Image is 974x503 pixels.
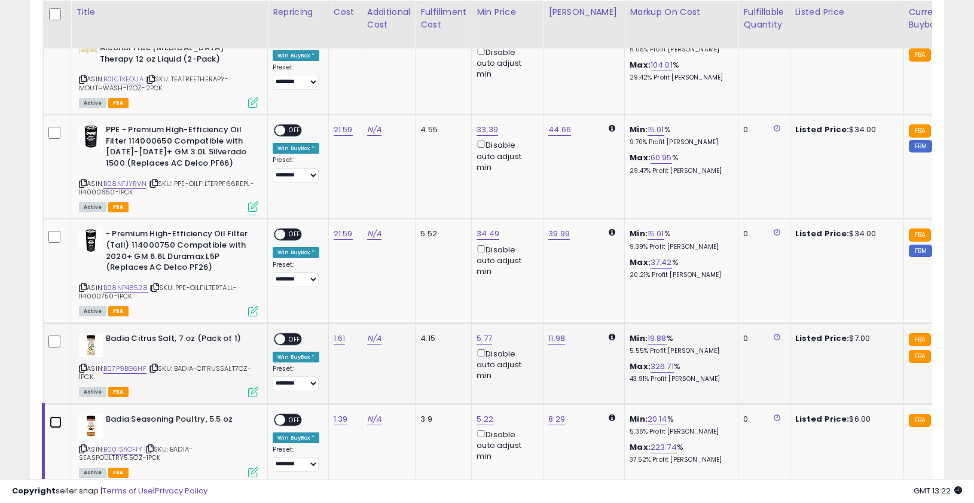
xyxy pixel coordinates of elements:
[648,124,664,136] a: 15.01
[477,138,534,173] div: Disable auto adjust min
[648,228,664,240] a: 15.01
[12,485,56,496] strong: Copyright
[630,152,651,163] b: Max:
[334,228,353,240] a: 21.59
[630,375,729,383] p: 43.91% Profit [PERSON_NAME]
[103,444,142,455] a: B001SAOFIY
[103,364,146,374] a: B07P9BG6HF
[273,143,319,154] div: Win BuyBox *
[106,414,251,428] b: Badia Seasoning Poultry, 5.5 oz
[630,271,729,279] p: 20.21% Profit [PERSON_NAME]
[651,59,673,71] a: 104.01
[795,228,894,239] div: $34.00
[79,202,106,212] span: All listings currently available for purchase on Amazon
[103,74,143,84] a: B01CTKEOUA
[743,414,780,425] div: 0
[630,74,729,82] p: 29.42% Profit [PERSON_NAME]
[477,124,498,136] a: 33.39
[630,124,729,147] div: %
[909,245,932,257] small: FBM
[79,306,106,316] span: All listings currently available for purchase on Amazon
[79,414,103,438] img: 419sAAUZ6UL._SL40_.jpg
[12,486,207,497] div: seller snap | |
[273,247,319,258] div: Win BuyBox *
[477,228,499,240] a: 34.49
[273,50,319,61] div: Win BuyBox *
[102,485,153,496] a: Terms of Use
[334,124,353,136] a: 21.59
[477,333,492,345] a: 5.77
[273,63,319,90] div: Preset:
[108,306,129,316] span: FBA
[420,124,462,135] div: 4.55
[420,333,462,344] div: 4.15
[630,60,729,82] div: %
[630,414,729,436] div: %
[273,446,319,472] div: Preset:
[795,228,850,239] b: Listed Price:
[477,45,534,80] div: Disable auto adjust min
[367,228,381,240] a: N/A
[625,1,738,48] th: The percentage added to the cost of goods (COGS) that forms the calculator for Min & Max prices.
[909,124,931,138] small: FBA
[106,124,251,172] b: PPE - Premium High-Efficiency Oil Filter 114000650 Compatible with [DATE]-[DATE]+ GM 3.0L Silvera...
[630,5,733,18] div: Markup on Cost
[273,432,319,443] div: Win BuyBox *
[630,167,729,175] p: 29.47% Profit [PERSON_NAME]
[648,333,667,345] a: 19.88
[79,333,258,396] div: ASIN:
[630,228,729,251] div: %
[273,365,319,392] div: Preset:
[630,361,651,372] b: Max:
[79,283,237,301] span: | SKU: PPE-OILFILTERTALL-114000750-1PCK
[420,5,466,31] div: Fulfillment Cost
[630,257,729,279] div: %
[630,456,729,464] p: 37.52% Profit [PERSON_NAME]
[795,414,894,425] div: $6.00
[630,228,648,239] b: Min:
[630,59,651,71] b: Max:
[79,228,103,252] img: 31R+ll51fTL._SL40_.jpg
[76,5,262,18] div: Title
[367,124,381,136] a: N/A
[630,243,729,251] p: 9.39% Profit [PERSON_NAME]
[285,414,304,425] span: OFF
[909,414,931,427] small: FBA
[630,45,729,54] p: 6.05% Profit [PERSON_NAME]
[909,333,931,346] small: FBA
[648,413,667,425] a: 20.14
[743,228,780,239] div: 0
[630,333,648,344] b: Min:
[630,124,648,135] b: Min:
[103,283,148,293] a: B08NP48528
[909,228,931,242] small: FBA
[477,413,493,425] a: 5.22
[155,485,207,496] a: Privacy Policy
[285,230,304,240] span: OFF
[106,228,251,276] b: - Premium High-Efficiency Oil Filter (Tall) 114000750 Compatible with 2020+ GM 6.6L Duramax L5P (...
[630,361,729,383] div: %
[108,387,129,397] span: FBA
[548,5,619,18] div: [PERSON_NAME]
[334,5,357,18] div: Cost
[79,98,106,108] span: All listings currently available for purchase on Amazon
[795,333,850,344] b: Listed Price:
[548,333,565,345] a: 11.98
[273,156,319,183] div: Preset:
[79,124,103,148] img: 4134YYMPP7L._SL40_.jpg
[743,333,780,344] div: 0
[651,441,677,453] a: 223.74
[914,485,962,496] span: 2025-09-10 13:22 GMT
[743,124,780,135] div: 0
[100,32,245,68] b: Mouthwash-[MEDICAL_DATA] Alcohol Free [MEDICAL_DATA] Therapy 12 oz Liquid (2-Pack)
[651,257,672,269] a: 37.42
[367,333,381,345] a: N/A
[367,413,381,425] a: N/A
[630,442,729,464] div: %
[743,5,784,31] div: Fulfillable Quantity
[334,333,346,345] a: 1.61
[79,364,252,382] span: | SKU: BADIA-CITRUSSALT7OZ-1PCK
[420,414,462,425] div: 3.9
[630,333,729,355] div: %
[909,48,931,62] small: FBA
